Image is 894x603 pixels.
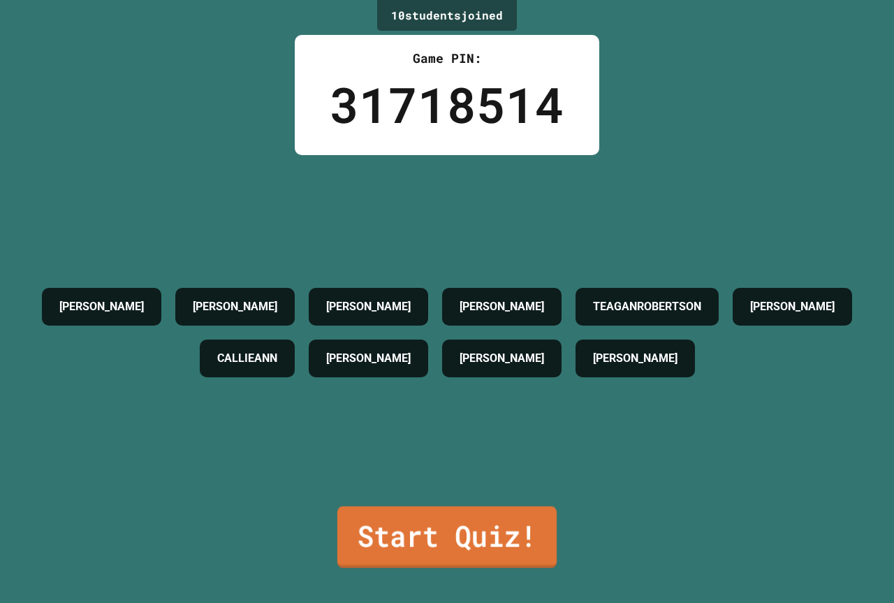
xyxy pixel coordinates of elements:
h4: [PERSON_NAME] [750,298,835,315]
h4: [PERSON_NAME] [593,350,677,367]
div: Game PIN: [330,49,564,68]
h4: [PERSON_NAME] [193,298,277,315]
h4: [PERSON_NAME] [59,298,144,315]
h4: CALLIEANN [217,350,277,367]
a: Start Quiz! [337,507,557,568]
h4: TEAGANROBERTSON [593,298,701,315]
h4: [PERSON_NAME] [326,350,411,367]
h4: [PERSON_NAME] [326,298,411,315]
h4: [PERSON_NAME] [460,350,544,367]
h4: [PERSON_NAME] [460,298,544,315]
div: 31718514 [330,68,564,141]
